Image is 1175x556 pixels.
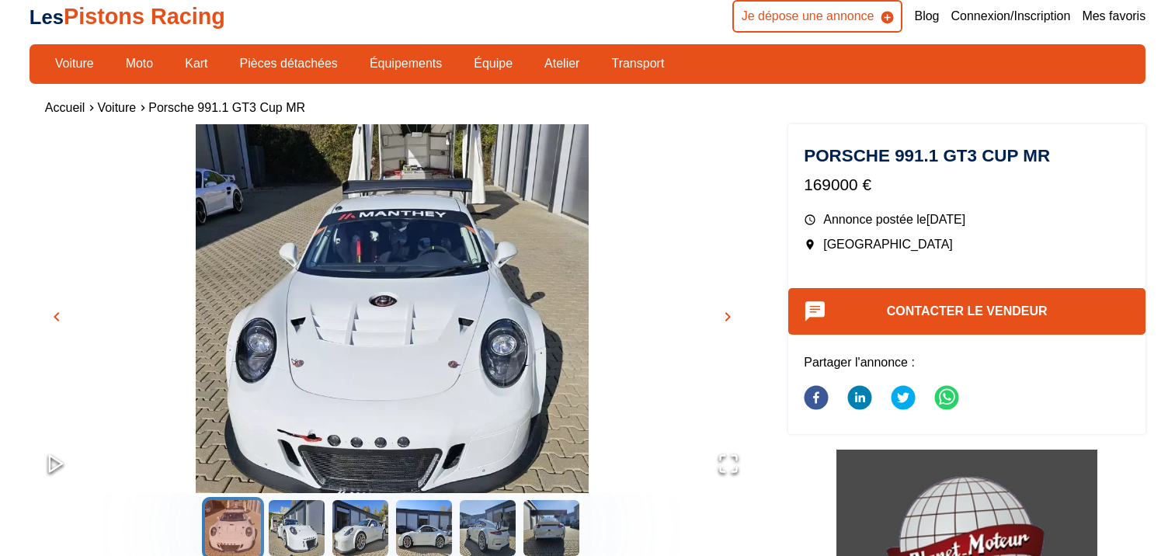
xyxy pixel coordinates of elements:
a: LesPistons Racing [30,4,225,29]
button: facebook [804,376,829,422]
a: Pièces détachées [230,50,348,77]
button: whatsapp [934,376,959,422]
p: Partager l'annonce : [804,354,1130,371]
a: Voiture [45,50,104,77]
a: Connexion/Inscription [951,8,1071,25]
button: chevron_right [716,305,739,328]
button: linkedin [847,376,872,422]
h1: Porsche 991.1 GT3 Cup MR [804,148,1130,165]
a: Blog [914,8,939,25]
a: Équipe [464,50,523,77]
a: Équipements [360,50,452,77]
a: Porsche 991.1 GT3 Cup MR [148,101,305,114]
button: chevron_left [45,305,68,328]
a: Voiture [97,101,136,114]
span: Les [30,6,64,28]
span: chevron_right [718,308,737,326]
a: Transport [601,50,674,77]
button: Contacter le vendeur [788,288,1145,335]
p: [GEOGRAPHIC_DATA] [804,236,1130,253]
div: Go to Slide 1 [30,124,755,493]
a: Accueil [45,101,85,114]
button: Play or Pause Slideshow [30,437,82,493]
button: twitter [891,376,916,422]
img: image [30,124,755,527]
a: Kart [175,50,217,77]
p: 169000 € [804,173,1130,196]
a: Moto [116,50,164,77]
span: chevron_left [47,308,66,326]
button: Open Fullscreen [702,437,755,493]
a: Mes favoris [1082,8,1145,25]
a: Atelier [534,50,589,77]
a: Contacter le vendeur [887,304,1048,318]
p: Annonce postée le [DATE] [804,211,1130,228]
